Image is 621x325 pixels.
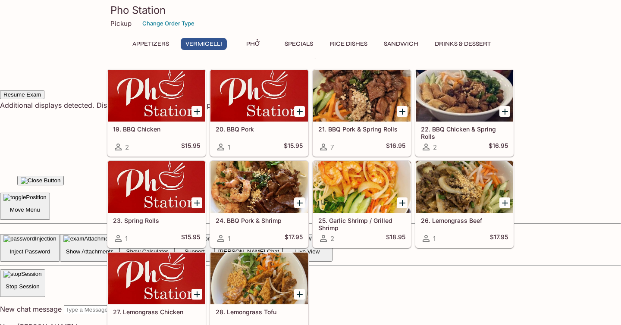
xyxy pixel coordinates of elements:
[415,69,514,156] a: 22. BBQ Chicken & Spring Rolls2$16.95
[216,308,303,316] h5: 28. Lemongrass Tofu
[282,234,332,262] button: Live View
[3,206,47,213] p: Move Menu
[191,289,202,300] button: Add 27. Lemongrass Chicken
[313,70,411,122] div: 21. BBQ Pork & Spring Rolls
[313,69,411,156] a: 21. BBQ Pork & Spring Rolls7$16.95
[181,233,200,244] h5: $15.95
[379,38,423,50] button: Sandwich
[330,234,334,243] span: 2
[107,161,206,248] a: 23. Spring Rolls1$15.95
[110,3,511,17] h3: Pho Station
[279,38,318,50] button: Specials
[210,253,308,304] div: 28. Lemongrass Tofu
[397,197,408,208] button: Add 25. Garlic Shrimp / Grilled Shrimp
[294,289,305,300] button: Add 28. Lemongrass Tofu
[489,142,508,152] h5: $16.95
[313,161,411,248] a: 25. Garlic Shrimp / Grilled Shrimp2$18.95
[234,38,273,50] button: Phở
[499,106,510,117] button: Add 22. BBQ Chicken & Spring Rolls
[64,305,140,314] input: Type a Message...
[108,161,205,213] div: 23. Spring Rolls
[110,19,132,28] p: Pickup
[318,217,405,231] h5: 25. Garlic Shrimp / Grilled Shrimp
[108,253,205,304] div: 27. Lemongrass Chicken
[285,233,303,244] h5: $17.95
[3,283,42,290] p: Stop Session
[108,70,205,122] div: 19. BBQ Chicken
[113,308,200,316] h5: 27. Lemongrass Chicken
[430,38,496,50] button: Drinks & Dessert
[294,106,305,117] button: Add 20. BBQ Pork
[3,194,47,201] img: togglePosition
[125,234,128,243] span: 1
[228,143,230,151] span: 1
[294,197,305,208] button: Add 24. BBQ Pork & Shrimp
[210,70,308,122] div: 20. BBQ Pork
[490,233,508,244] h5: $17.95
[386,142,405,152] h5: $16.95
[107,69,206,156] a: 19. BBQ Chicken2$15.95
[313,161,411,213] div: 25. Garlic Shrimp / Grilled Shrimp
[191,197,202,208] button: Add 23. Spring Rolls
[3,271,42,278] img: stopSession
[284,142,303,152] h5: $15.95
[433,143,437,151] span: 2
[397,106,408,117] button: Add 21. BBQ Pork & Spring Rolls
[325,38,372,50] button: Rice Dishes
[210,69,308,156] a: 20. BBQ Pork1$15.95
[286,248,329,255] p: Live View
[216,125,303,133] h5: 20. BBQ Pork
[138,17,198,30] button: Change Order Type
[63,248,116,255] p: Show Attachments
[416,70,513,122] div: 22. BBQ Chicken & Spring Rolls
[21,177,60,184] img: Close Button
[191,106,202,117] button: Add 19. BBQ Chicken
[210,161,308,213] div: 24. BBQ Pork & Shrimp
[318,125,405,133] h5: 21. BBQ Pork & Spring Rolls
[113,217,200,224] h5: 23. Spring Rolls
[210,161,308,248] a: 24. BBQ Pork & Shrimp1$17.95
[386,233,405,244] h5: $18.95
[63,235,116,242] img: examAttachments
[421,217,508,224] h5: 26. Lemongrass Beef
[3,248,56,255] p: Inject Password
[228,234,230,243] span: 1
[499,197,510,208] button: Add 26. Lemongrass Beef
[181,38,227,50] button: Vermicelli
[60,234,120,262] button: Show Attachments
[3,235,56,242] img: passwordInjection
[433,234,436,243] span: 1
[330,143,334,151] span: 7
[416,161,513,213] div: 26. Lemongrass Beef
[128,38,174,50] button: Appetizers
[216,217,303,224] h5: 24. BBQ Pork & Shrimp
[421,125,508,140] h5: 22. BBQ Chicken & Spring Rolls
[415,161,514,248] a: 26. Lemongrass Beef1$17.95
